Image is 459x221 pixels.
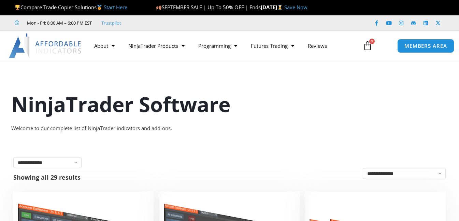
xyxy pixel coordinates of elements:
[156,4,261,11] span: SEPTEMBER SALE | Up To 50% OFF | Ends
[25,19,92,27] span: Mon - Fri: 8:00 AM – 6:00 PM EST
[244,38,301,54] a: Futures Trading
[13,174,81,180] p: Showing all 29 results
[15,5,20,10] img: 🏆
[284,4,307,11] a: Save Now
[9,33,82,58] img: LogoAI | Affordable Indicators – NinjaTrader
[369,39,375,44] span: 0
[404,43,447,49] span: MEMBERS AREA
[87,38,358,54] nav: Menu
[277,5,283,10] img: ⌛
[191,38,244,54] a: Programming
[121,38,191,54] a: NinjaTrader Products
[104,4,127,11] a: Start Here
[11,90,448,119] h1: NinjaTrader Software
[101,19,121,27] a: Trustpilot
[15,4,127,11] span: Compare Trade Copier Solutions
[97,5,102,10] img: 🥇
[397,39,454,53] a: MEMBERS AREA
[301,38,334,54] a: Reviews
[363,168,446,179] select: Shop order
[87,38,121,54] a: About
[261,4,284,11] strong: [DATE]
[353,36,383,56] a: 0
[156,5,161,10] img: 🍂
[11,124,448,133] div: Welcome to our complete list of NinjaTrader indicators and add-ons.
